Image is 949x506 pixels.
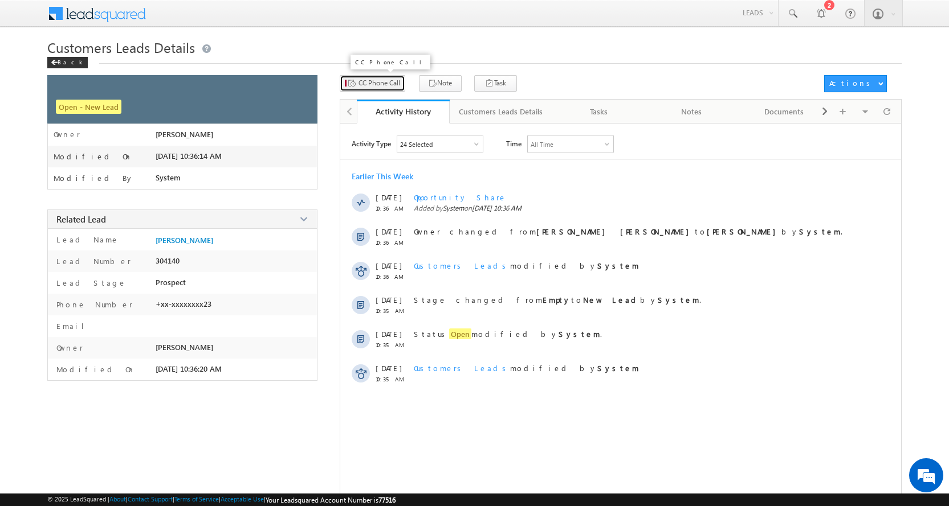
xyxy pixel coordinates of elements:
[376,227,401,236] span: [DATE]
[174,495,219,503] a: Terms of Service
[597,363,639,373] strong: System
[128,495,173,503] a: Contact Support
[707,227,781,236] strong: [PERSON_NAME]
[583,295,640,305] strong: New Lead
[376,329,401,339] span: [DATE]
[156,130,213,139] span: [PERSON_NAME]
[156,236,213,245] a: [PERSON_NAME]
[474,75,517,92] button: Task
[646,100,739,124] a: Notes
[355,58,426,66] p: CC Phone Call
[352,135,391,152] span: Activity Type
[47,495,396,504] span: © 2025 LeadSquared | | | | |
[414,192,507,202] span: Opportunity Share
[156,364,222,373] span: [DATE] 10:36:20 AM
[414,261,510,270] span: Customers Leads
[414,363,510,373] span: Customers Leads
[376,295,401,305] span: [DATE]
[54,235,119,244] label: Lead Name
[376,261,401,270] span: [DATE]
[443,204,464,212] span: System
[54,278,127,287] label: Lead Stage
[559,329,600,339] strong: System
[54,364,135,374] label: Modified On
[829,78,874,88] div: Actions
[400,141,433,148] div: 24 Selected
[414,363,639,373] span: modified by
[824,75,887,92] button: Actions
[266,496,396,504] span: Your Leadsquared Account Number is
[472,204,522,212] span: [DATE] 10:36 AM
[340,75,405,92] button: CC Phone Call
[156,151,222,161] span: [DATE] 10:36:14 AM
[357,100,450,124] a: Activity History
[553,100,646,124] a: Tasks
[54,130,80,139] label: Owner
[747,105,821,118] div: Documents
[459,105,543,118] div: Customers Leads Details
[54,256,131,266] label: Lead Number
[156,299,211,308] span: +xx-xxxxxxxx23
[156,343,213,352] span: [PERSON_NAME]
[376,376,410,382] span: 10:35 AM
[376,273,410,280] span: 10:36 AM
[376,205,410,212] span: 10:36 AM
[531,141,553,148] div: All Time
[47,38,195,56] span: Customers Leads Details
[543,295,571,305] strong: Empty
[506,135,522,152] span: Time
[365,106,441,117] div: Activity History
[376,192,401,202] span: [DATE]
[414,204,853,212] span: Added by on
[738,100,831,124] a: Documents
[799,227,841,236] strong: System
[47,57,88,68] div: Back
[658,295,699,305] strong: System
[156,278,186,287] span: Prospect
[414,295,701,305] span: Stage changed from to by .
[221,495,264,503] a: Acceptable Use
[54,174,134,183] label: Modified By
[414,328,602,339] span: Status modified by .
[54,152,132,161] label: Modified On
[156,256,180,265] span: 304140
[359,78,400,88] span: CC Phone Call
[376,307,410,314] span: 10:35 AM
[597,261,639,270] strong: System
[414,227,842,236] span: Owner changed from to by .
[156,173,181,182] span: System
[56,100,121,114] span: Open - New Lead
[376,239,410,246] span: 10:36 AM
[109,495,126,503] a: About
[414,261,639,270] span: modified by
[376,342,410,348] span: 10:35 AM
[352,171,413,182] div: Earlier This Week
[449,328,471,339] span: Open
[450,100,553,124] a: Customers Leads Details
[562,105,636,118] div: Tasks
[397,135,483,153] div: Owner Changed,Status Changed,Stage Changed,Source Changed,Notes & 19 more..
[536,227,695,236] strong: [PERSON_NAME] [PERSON_NAME]
[54,343,83,352] label: Owner
[54,321,93,331] label: Email
[376,363,401,373] span: [DATE]
[54,299,133,309] label: Phone Number
[56,213,106,225] span: Related Lead
[655,105,728,118] div: Notes
[419,75,462,92] button: Note
[378,496,396,504] span: 77516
